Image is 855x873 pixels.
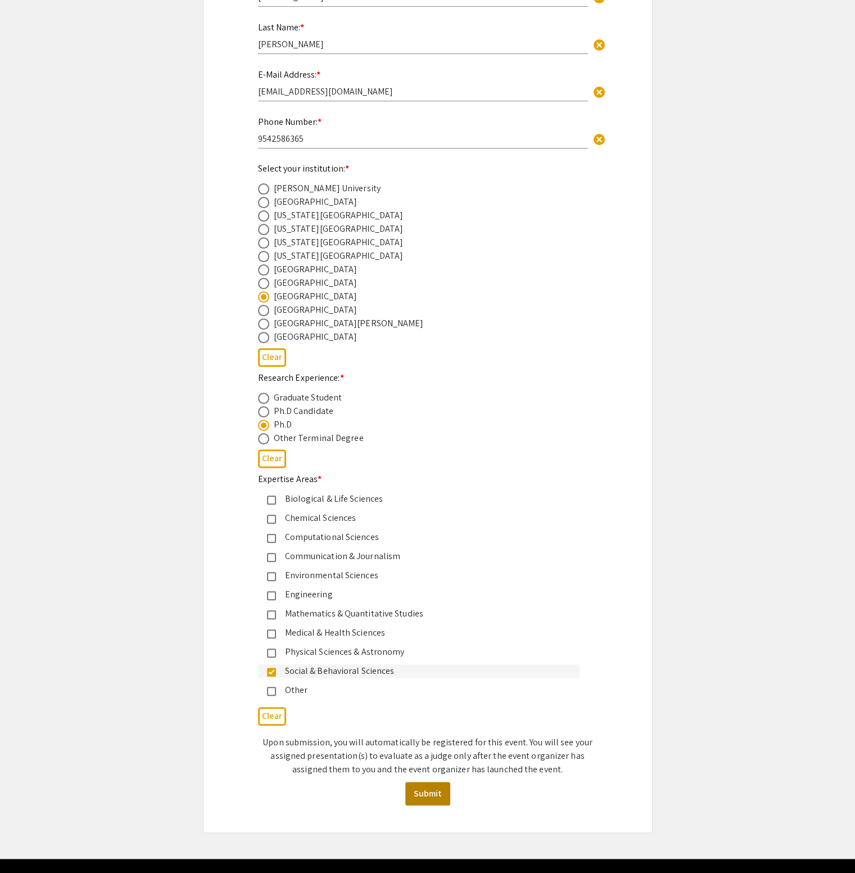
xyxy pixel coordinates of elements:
div: Chemical Sciences [276,511,571,525]
button: Clear [258,449,286,468]
div: [GEOGRAPHIC_DATA] [274,303,358,317]
div: [US_STATE][GEOGRAPHIC_DATA] [274,236,404,249]
button: Clear [258,348,286,367]
div: Computational Sciences [276,530,571,544]
input: Type Here [258,38,588,50]
div: [GEOGRAPHIC_DATA] [274,330,358,344]
div: Ph.D [274,418,292,431]
div: Other [276,683,571,697]
span: cancel [592,38,606,52]
mat-label: E-Mail Address: [258,69,320,80]
div: Other Terminal Degree [274,431,364,445]
span: cancel [592,85,606,99]
span: cancel [592,133,606,146]
input: Type Here [258,133,588,145]
div: Environmental Sciences [276,569,571,582]
button: Clear [258,707,286,726]
button: Clear [588,127,610,150]
button: Clear [588,80,610,102]
div: Social & Behavioral Sciences [276,664,571,678]
div: [GEOGRAPHIC_DATA] [274,290,358,303]
div: Biological & Life Sciences [276,492,571,506]
div: Communication & Journalism [276,550,571,563]
div: [GEOGRAPHIC_DATA] [274,195,358,209]
div: [GEOGRAPHIC_DATA] [274,263,358,276]
div: [GEOGRAPHIC_DATA][PERSON_NAME] [274,317,424,330]
div: [US_STATE][GEOGRAPHIC_DATA] [274,209,404,222]
iframe: Chat [8,822,48,865]
p: Upon submission, you will automatically be registered for this event. You will see your assigned ... [258,736,598,776]
div: Medical & Health Sciences [276,626,571,640]
div: Graduate Student [274,391,342,404]
mat-label: Last Name: [258,21,304,33]
input: Type Here [258,85,588,97]
mat-label: Research Experience: [258,372,344,384]
mat-label: Expertise Areas [258,473,322,485]
button: Clear [588,33,610,56]
div: Engineering [276,588,571,601]
div: Physical Sciences & Astronomy [276,645,571,659]
div: Mathematics & Quantitative Studies [276,607,571,620]
button: Submit [405,782,450,805]
div: [US_STATE][GEOGRAPHIC_DATA] [274,222,404,236]
mat-label: Phone Number: [258,116,322,128]
mat-label: Select your institution: [258,163,350,174]
div: [US_STATE][GEOGRAPHIC_DATA] [274,249,404,263]
div: Ph.D Candidate [274,404,333,418]
div: [GEOGRAPHIC_DATA] [274,276,358,290]
div: [PERSON_NAME] University [274,182,381,195]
